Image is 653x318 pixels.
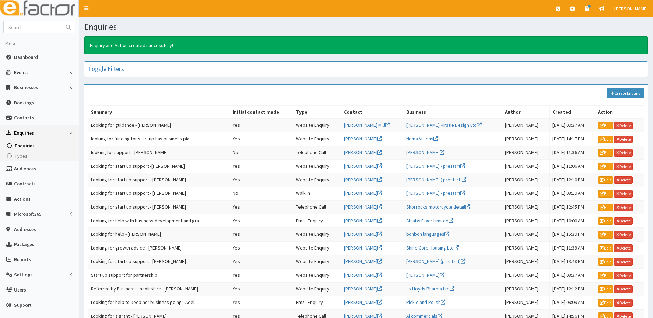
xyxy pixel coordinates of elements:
td: Yes [230,200,293,214]
span: Actions [14,196,31,202]
span: Events [14,69,29,75]
a: [PERSON_NAME] [344,149,382,156]
td: [PERSON_NAME] [502,132,549,146]
a: Delete [614,244,633,252]
span: Dashboard [14,54,38,60]
span: Enquiries [14,130,34,136]
a: Edit [598,231,613,238]
span: Businesses [14,84,38,91]
td: [PERSON_NAME] [502,187,549,201]
div: Enquiry and Action created successfully! [84,36,648,54]
span: Users [14,287,26,293]
a: [PERSON_NAME] [344,190,382,196]
td: Website Enquiry [293,241,341,255]
a: Edit [598,122,613,129]
td: looking for funding for start up has business pla... [88,132,230,146]
td: Looking for start up support - [PERSON_NAME] [88,187,230,201]
a: [PERSON_NAME] (prestart) [406,258,465,264]
td: Looking for start up support - [PERSON_NAME] [88,173,230,187]
a: Edit [598,136,613,143]
td: [DATE] 08:19 AM [549,187,595,201]
a: Delete [614,176,633,184]
td: Email Enquiry [293,296,341,310]
td: Yes [230,160,293,173]
a: [PERSON_NAME] [344,177,382,183]
td: [DATE] 09:09 AM [549,296,595,310]
td: Yes [230,132,293,146]
a: [PERSON_NAME] Mill [344,122,390,128]
td: Start up support for partnership [88,268,230,282]
a: [PERSON_NAME] [344,286,382,292]
a: [PERSON_NAME] [344,299,382,305]
td: Yes [230,241,293,255]
a: Edit [598,190,613,198]
td: Website Enquiry [293,160,341,173]
a: [PERSON_NAME] - prestart [406,190,465,196]
span: Types [15,153,28,159]
td: Telephone Call [293,146,341,160]
a: [PERSON_NAME] [406,149,444,156]
a: Edit [598,176,613,184]
td: Website Enquiry [293,132,341,146]
td: [DATE] 11:39 AM [549,241,595,255]
th: Type [293,106,341,119]
span: Audiences [14,166,36,172]
td: [PERSON_NAME] [502,160,549,173]
span: Enquiries [15,142,35,149]
a: [PERSON_NAME] [344,231,382,237]
td: Looking for start up support - [PERSON_NAME] [88,200,230,214]
a: [PERSON_NAME] [344,272,382,278]
td: Website Enquiry [293,228,341,242]
a: bonbon languages [406,231,449,237]
span: Bookings [14,99,34,106]
th: Initial contact made [230,106,293,119]
td: [DATE] 13:48 PM [549,255,595,269]
td: [PERSON_NAME] [502,296,549,310]
th: Business [403,106,502,119]
a: [PERSON_NAME] [406,272,444,278]
a: Delete [614,217,633,225]
a: Types [2,151,79,161]
a: [PERSON_NAME] - prestart [406,163,465,169]
td: [DATE] 10:00 AM [549,214,595,228]
td: Walk In [293,187,341,201]
td: [PERSON_NAME] [502,200,549,214]
span: Microsoft365 [14,211,41,217]
span: Contracts [14,181,36,187]
a: [PERSON_NAME] [344,136,382,142]
a: Edit [598,285,613,293]
td: Website Enquiry [293,255,341,269]
td: [DATE] 12:10 PM [549,173,595,187]
a: Edit [598,217,613,225]
td: [DATE] 11:36 AM [549,146,595,160]
td: Yes [230,268,293,282]
span: Packages [14,241,34,247]
a: Create Enquiry [607,88,644,98]
td: No [230,146,293,160]
td: Yes [230,118,293,132]
td: [PERSON_NAME] [502,268,549,282]
td: Website Enquiry [293,282,341,296]
a: [PERSON_NAME] Kirstie Design Ltd [406,122,482,128]
a: [PERSON_NAME] [344,245,382,251]
a: Delete [614,190,633,198]
td: [DATE] 12:12 PM [549,282,595,296]
th: Author [502,106,549,119]
td: [PERSON_NAME] [502,146,549,160]
td: [PERSON_NAME] [502,118,549,132]
td: Looking for help with business development and gra... [88,214,230,228]
td: Yes [230,296,293,310]
a: Toggle Filters [88,65,124,73]
td: [DATE] 14:17 PM [549,132,595,146]
a: Edit [598,163,613,170]
td: looking for support - [PERSON_NAME] [88,146,230,160]
a: Delete [614,231,633,238]
td: Website Enquiry [293,268,341,282]
td: Yes [230,282,293,296]
th: Action [595,106,644,119]
td: Looking for help - [PERSON_NAME] [88,228,230,242]
a: Edit [598,244,613,252]
a: Delete [614,149,633,157]
td: Looking for start up support - [PERSON_NAME] [88,255,230,269]
td: [DATE] 08:37 AM [549,268,595,282]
